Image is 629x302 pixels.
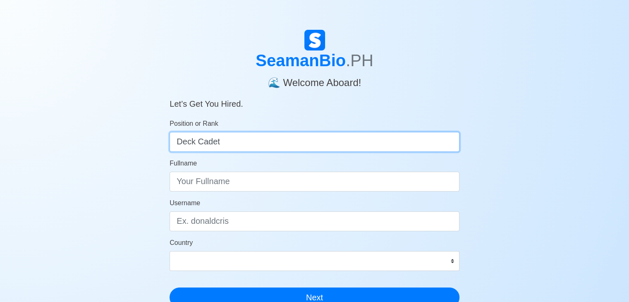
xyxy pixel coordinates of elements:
h5: Let’s Get You Hired. [170,89,459,109]
img: Logo [304,30,325,50]
input: Ex. donaldcris [170,211,459,231]
label: Country [170,238,193,248]
input: ex. 2nd Officer w/Master License [170,132,459,152]
span: Username [170,199,200,206]
input: Your Fullname [170,172,459,192]
span: .PH [346,51,373,70]
h4: 🌊 Welcome Aboard! [170,70,459,89]
span: Position or Rank [170,120,218,127]
h1: SeamanBio [170,50,459,70]
span: Fullname [170,160,197,167]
